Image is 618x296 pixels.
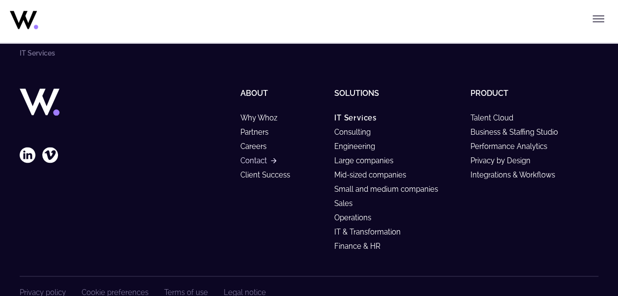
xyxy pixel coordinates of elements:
a: Careers [240,142,275,150]
li: IT Services [20,49,55,57]
a: Engineering [334,142,384,150]
a: Why Whoz [240,114,286,122]
iframe: Chatbot [553,231,604,282]
a: Integrations & Workflows [470,171,563,179]
a: Client Success [240,171,299,179]
a: Sales [334,199,361,207]
a: Performance Analytics [470,142,556,150]
a: Large companies [334,156,402,165]
a: Partners [240,128,277,136]
h5: Solutions [334,89,463,98]
a: Talent Cloud [470,114,522,122]
a: Mid-sized companies [334,171,415,179]
a: Consulting [334,128,380,136]
a: Privacy by Design [470,156,539,165]
a: IT Services [334,114,385,122]
a: Business & Staffing Studio [470,128,566,136]
a: Product [470,89,508,98]
button: Toggle menu [589,9,608,29]
h5: About [240,89,326,98]
a: Contact [240,156,276,165]
a: Finance & HR [334,242,389,250]
a: Small and medium companies [334,185,447,193]
nav: Breadcrumbs [20,49,598,57]
a: IT & Transformation [334,228,410,236]
a: Operations [334,213,380,222]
